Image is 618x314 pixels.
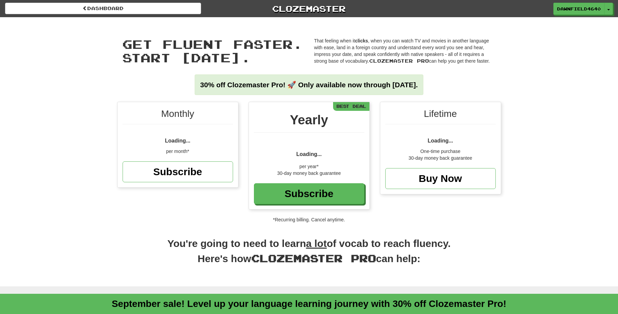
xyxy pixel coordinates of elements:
div: Monthly [123,107,233,124]
div: 30-day money back guarantee [254,170,364,177]
div: 30-day money back guarantee [385,155,496,161]
div: One-time purchase [385,148,496,155]
span: Get fluent faster. Start [DATE]. [122,37,303,65]
span: Clozemaster Pro [251,252,376,264]
div: Best Deal [333,102,369,111]
a: Buy Now [385,168,496,189]
div: Yearly [254,111,364,133]
a: Subscribe [254,183,364,204]
a: Subscribe [123,161,233,182]
strong: 30% off Clozemaster Pro! 🚀 Only available now through [DATE]. [200,81,418,89]
a: September sale! Level up your language learning journey with 30% off Clozemaster Pro! [112,299,507,309]
div: Lifetime [385,107,496,124]
p: That feeling when it , when you can watch TV and movies in another language with ease, land in a ... [314,37,496,64]
a: Clozemaster [211,3,407,14]
a: DawnField4640 [553,3,605,15]
span: Loading... [296,151,322,157]
span: Loading... [165,138,191,144]
h2: You're going to need to learn of vocab to reach fluency. Here's how can help: [117,237,501,273]
span: Clozemaster Pro [369,58,429,64]
u: a lot [306,238,327,249]
strong: clicks [355,38,368,43]
div: per month* [123,148,233,155]
span: Loading... [428,138,453,144]
a: Dashboard [5,3,201,14]
div: per year* [254,163,364,170]
span: DawnField4640 [557,6,601,12]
